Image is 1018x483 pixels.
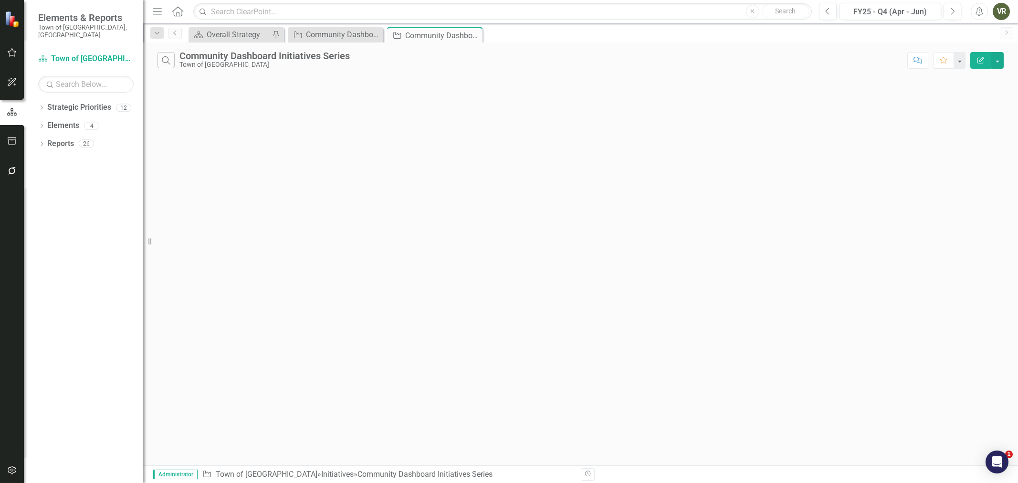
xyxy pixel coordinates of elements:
div: Community Dashboard Initiatives & Fields [306,29,381,41]
a: Strategic Priorities [47,102,111,113]
a: Community Dashboard Initiatives & Fields [290,29,381,41]
div: 26 [79,140,94,148]
a: Initiatives [321,470,354,479]
div: » » [202,469,574,480]
div: Overall Strategy [207,29,270,41]
a: Overall Strategy [191,29,270,41]
input: Search Below... [38,76,134,93]
a: Elements [47,120,79,131]
button: FY25 - Q4 (Apr - Jun) [840,3,941,20]
div: Community Dashboard Initiatives Series [405,30,480,42]
div: Community Dashboard Initiatives Series [357,470,493,479]
small: Town of [GEOGRAPHIC_DATA], [GEOGRAPHIC_DATA] [38,23,134,39]
a: Town of [GEOGRAPHIC_DATA] [38,53,134,64]
a: Town of [GEOGRAPHIC_DATA] [216,470,317,479]
a: Reports [47,138,74,149]
div: 4 [84,122,99,130]
span: Administrator [153,470,198,479]
span: Elements & Reports [38,12,134,23]
span: 1 [1005,451,1013,458]
span: Search [775,7,796,15]
button: VR [993,3,1010,20]
div: Community Dashboard Initiatives Series [179,51,350,61]
input: Search ClearPoint... [193,3,812,20]
div: FY25 - Q4 (Apr - Jun) [843,6,938,18]
button: Search [762,5,809,18]
div: 12 [116,104,131,112]
img: ClearPoint Strategy [5,11,21,28]
div: Open Intercom Messenger [986,451,1008,473]
div: Town of [GEOGRAPHIC_DATA] [179,61,350,68]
